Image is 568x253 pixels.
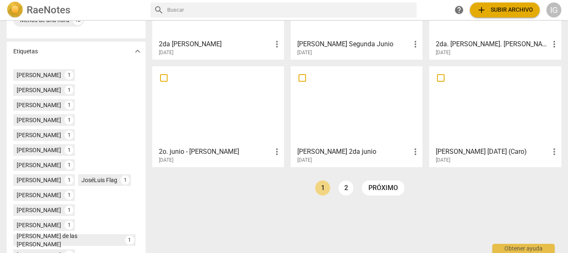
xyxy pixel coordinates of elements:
[470,3,540,18] button: Subir
[167,3,414,17] input: Buscar
[549,147,559,157] span: more_vert
[159,39,272,49] h3: 2da Junio FRANCO CABRINO
[477,5,533,15] span: Subir archivo
[64,190,74,200] div: 1
[338,180,353,195] a: Page 2
[17,221,61,229] div: [PERSON_NAME]
[64,100,74,110] div: 1
[17,206,61,214] div: [PERSON_NAME]
[64,115,74,125] div: 1
[436,39,549,49] h3: 2da. de junio. Inés García Montero
[17,191,61,199] div: [PERSON_NAME]
[17,176,61,184] div: [PERSON_NAME]
[492,244,555,253] div: Obtener ayuda
[64,205,74,215] div: 1
[17,232,122,248] div: [PERSON_NAME] de las [PERSON_NAME]
[81,176,117,184] div: JoséLuis Flag
[159,147,272,157] h3: 2o. junio - Claudia Ramirez
[272,39,282,49] span: more_vert
[546,3,561,18] button: IG
[64,175,74,185] div: 1
[454,5,464,15] span: help
[64,145,74,155] div: 1
[7,2,23,18] img: Logo
[17,71,61,79] div: [PERSON_NAME]
[64,160,74,170] div: 1
[64,130,74,140] div: 1
[17,86,61,94] div: [PERSON_NAME]
[64,85,74,95] div: 1
[294,69,420,163] a: [PERSON_NAME] 2da junio[DATE]
[131,45,144,58] button: Mostrar más
[159,157,173,164] span: [DATE]
[452,3,467,18] a: Obtener ayuda
[477,5,487,15] span: add
[17,146,61,154] div: [PERSON_NAME]
[297,49,312,56] span: [DATE]
[362,180,405,195] a: próximo
[17,101,61,109] div: [PERSON_NAME]
[410,147,420,157] span: more_vert
[64,220,74,230] div: 1
[155,69,281,163] a: 2o. junio - [PERSON_NAME][DATE]
[154,5,164,15] span: search
[64,70,74,80] div: 1
[436,147,549,157] h3: Sofi Pinasco 2 Junio (Caro)
[13,47,38,56] p: Etiquetas
[297,39,410,49] h3: Cynthia Castaneda Segunda Junio
[17,116,61,124] div: [PERSON_NAME]
[436,157,450,164] span: [DATE]
[159,49,173,56] span: [DATE]
[436,49,450,56] span: [DATE]
[297,157,312,164] span: [DATE]
[432,69,558,163] a: [PERSON_NAME] [DATE] (Caro)[DATE]
[125,235,134,245] div: 1
[133,46,143,56] span: expand_more
[121,175,130,185] div: 1
[7,2,144,18] a: LogoRaeNotes
[17,161,61,169] div: [PERSON_NAME]
[17,131,61,139] div: [PERSON_NAME]
[315,180,330,195] a: Page 1 is your current page
[27,4,70,16] h2: RaeNotes
[272,147,282,157] span: more_vert
[549,39,559,49] span: more_vert
[410,39,420,49] span: more_vert
[297,147,410,157] h3: Graciela Soraide 2da junio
